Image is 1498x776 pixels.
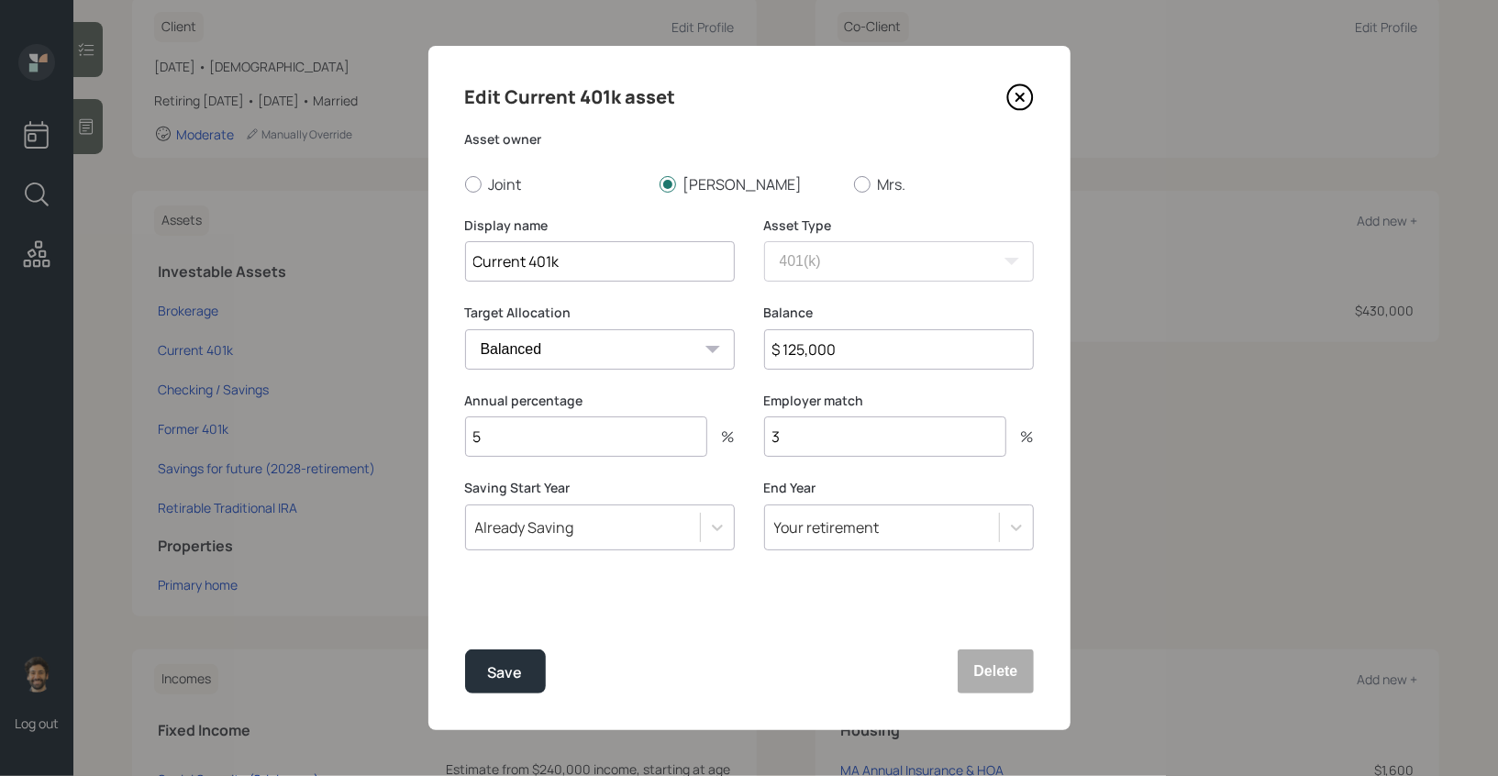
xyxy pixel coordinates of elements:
[660,174,839,194] label: [PERSON_NAME]
[764,304,1034,322] label: Balance
[465,392,735,410] label: Annual percentage
[488,660,523,685] div: Save
[465,304,735,322] label: Target Allocation
[465,479,735,497] label: Saving Start Year
[1006,429,1034,444] div: %
[465,174,645,194] label: Joint
[465,216,735,235] label: Display name
[475,517,574,538] div: Already Saving
[764,216,1034,235] label: Asset Type
[465,83,676,112] h4: Edit Current 401k asset
[764,392,1034,410] label: Employer match
[764,479,1034,497] label: End Year
[958,649,1033,693] button: Delete
[465,649,546,693] button: Save
[465,130,1034,149] label: Asset owner
[707,429,735,444] div: %
[854,174,1034,194] label: Mrs.
[774,517,880,538] div: Your retirement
